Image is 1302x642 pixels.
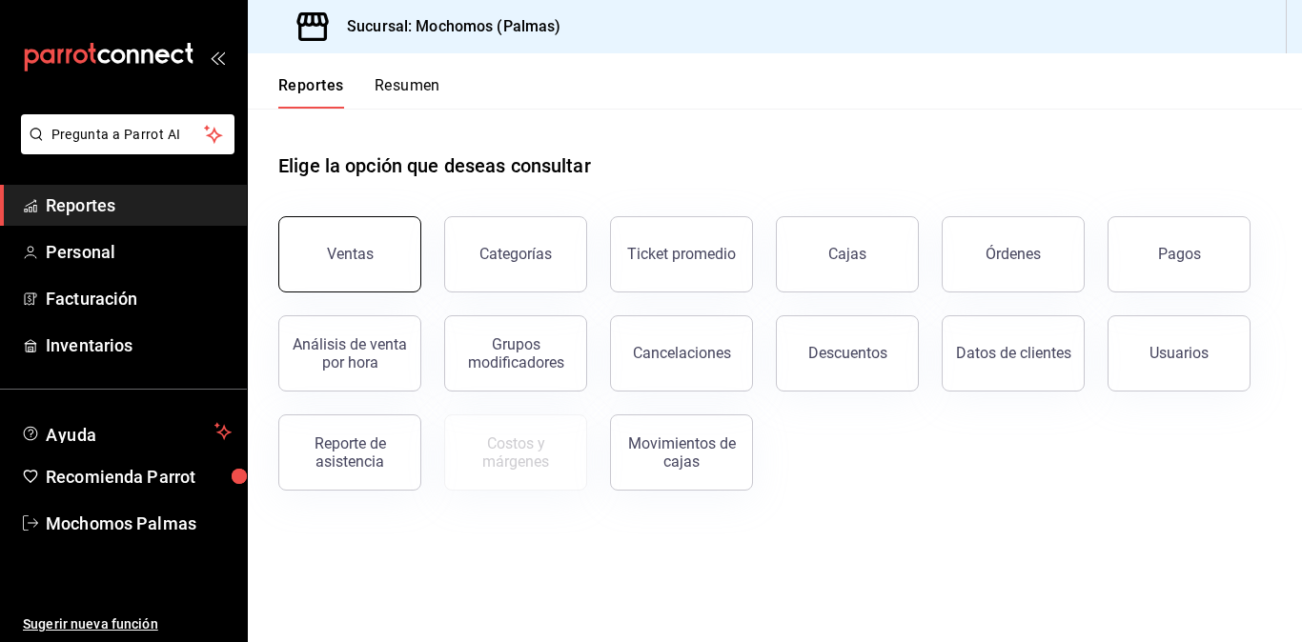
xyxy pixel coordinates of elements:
[13,138,234,158] a: Pregunta a Parrot AI
[479,245,552,263] div: Categorías
[327,245,374,263] div: Ventas
[46,511,232,536] span: Mochomos Palmas
[622,434,741,471] div: Movimientos de cajas
[942,216,1085,292] button: Órdenes
[1108,216,1251,292] button: Pagos
[46,286,232,311] span: Facturación
[291,335,409,371] div: Análisis de venta por hora
[278,216,421,292] button: Ventas
[610,315,753,391] button: Cancelaciones
[457,434,575,471] div: Costos y márgenes
[444,414,587,491] button: Contrata inventarios para ver este reporte
[375,76,440,109] button: Resumen
[444,216,587,292] button: Categorías
[808,344,887,362] div: Descuentos
[828,245,866,263] div: Cajas
[291,434,409,471] div: Reporte de asistencia
[633,344,731,362] div: Cancelaciones
[457,335,575,371] div: Grupos modificadores
[21,114,234,154] button: Pregunta a Parrot AI
[776,315,919,391] button: Descuentos
[776,216,919,292] button: Cajas
[610,414,753,491] button: Movimientos de cajas
[210,50,225,65] button: open_drawer_menu
[23,614,232,634] span: Sugerir nueva función
[627,245,736,263] div: Ticket promedio
[46,332,232,358] span: Inventarios
[610,216,753,292] button: Ticket promedio
[278,151,591,180] h1: Elige la opción que deseas consultar
[46,239,232,265] span: Personal
[1108,315,1251,391] button: Usuarios
[51,125,205,145] span: Pregunta a Parrot AI
[1158,245,1201,263] div: Pagos
[942,315,1085,391] button: Datos de clientes
[332,15,561,38] h3: Sucursal: Mochomos (Palmas)
[986,245,1041,263] div: Órdenes
[444,315,587,391] button: Grupos modificadores
[1149,344,1209,362] div: Usuarios
[46,464,232,490] span: Recomienda Parrot
[278,76,344,109] button: Reportes
[278,315,421,391] button: Análisis de venta por hora
[278,76,440,109] div: navigation tabs
[46,420,207,443] span: Ayuda
[278,414,421,491] button: Reporte de asistencia
[46,192,232,218] span: Reportes
[956,344,1071,362] div: Datos de clientes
